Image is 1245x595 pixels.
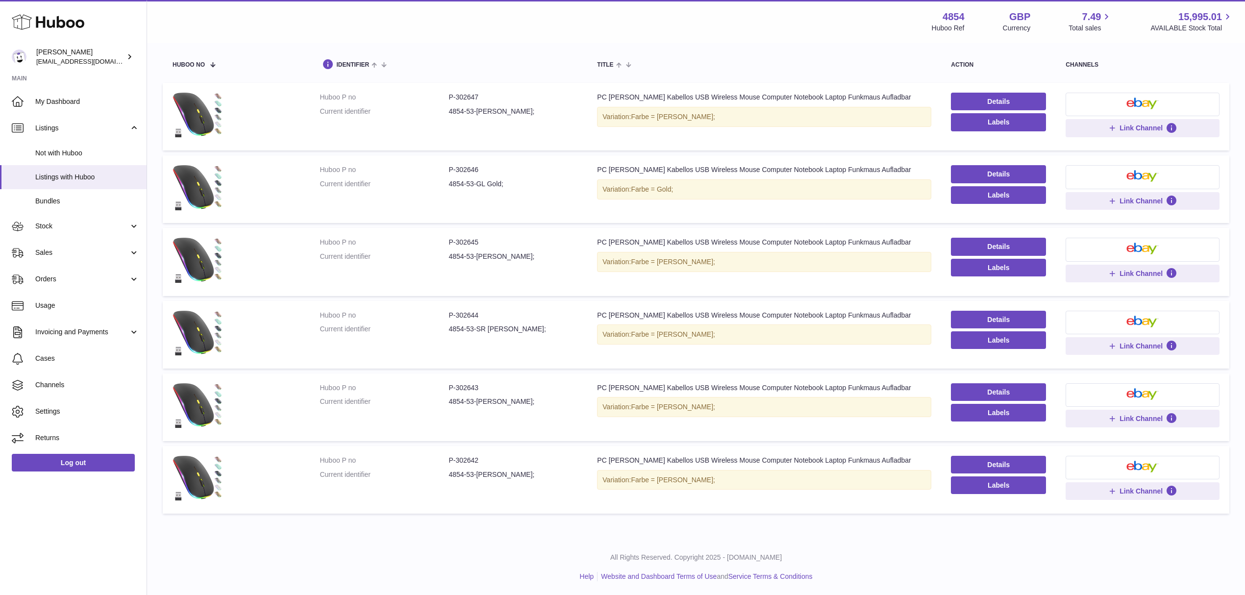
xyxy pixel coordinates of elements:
span: Link Channel [1120,342,1163,350]
a: 7.49 Total sales [1069,10,1112,33]
div: PC [PERSON_NAME] Kabellos USB Wireless Mouse Computer Notebook Laptop Funkmaus Aufladbar [597,165,931,174]
div: Variation: [597,470,931,490]
dt: Current identifier [320,179,448,189]
img: ebay-small.png [1126,461,1159,472]
button: Labels [951,113,1046,131]
a: Website and Dashboard Terms of Use [601,572,717,580]
img: PC Maus Kabellos USB Wireless Mouse Computer Notebook Laptop Funkmaus Aufladbar [173,238,222,283]
span: Settings [35,407,139,416]
dd: P-302645 [448,238,577,247]
img: internalAdmin-4854@internal.huboo.com [12,50,26,64]
dt: Huboo P no [320,456,448,465]
a: Service Terms & Conditions [728,572,813,580]
dd: P-302646 [448,165,577,174]
dd: 4854-53-[PERSON_NAME]; [448,397,577,406]
span: Usage [35,301,139,310]
dt: Huboo P no [320,165,448,174]
button: Labels [951,476,1046,494]
dt: Huboo P no [320,311,448,320]
dt: Huboo P no [320,93,448,102]
span: Returns [35,433,139,443]
img: PC Maus Kabellos USB Wireless Mouse Computer Notebook Laptop Funkmaus Aufladbar [173,311,222,356]
dd: 4854-53-SR [PERSON_NAME]; [448,324,577,334]
a: Details [951,383,1046,401]
p: All Rights Reserved. Copyright 2025 - [DOMAIN_NAME] [155,553,1237,562]
span: Huboo no [173,62,205,68]
span: Farbe = [PERSON_NAME]; [631,258,715,266]
div: Variation: [597,107,931,127]
div: Variation: [597,397,931,417]
div: Huboo Ref [932,24,965,33]
img: ebay-small.png [1126,98,1159,109]
span: Farbe = [PERSON_NAME]; [631,113,715,121]
dd: P-302644 [448,311,577,320]
button: Labels [951,186,1046,204]
div: Currency [1003,24,1031,33]
dd: P-302643 [448,383,577,393]
span: Bundles [35,197,139,206]
span: Channels [35,380,139,390]
button: Link Channel [1066,482,1220,500]
span: Invoicing and Payments [35,327,129,337]
strong: 4854 [943,10,965,24]
span: Orders [35,274,129,284]
dt: Current identifier [320,470,448,479]
button: Link Channel [1066,119,1220,137]
img: ebay-small.png [1126,170,1159,182]
button: Link Channel [1066,410,1220,427]
div: PC [PERSON_NAME] Kabellos USB Wireless Mouse Computer Notebook Laptop Funkmaus Aufladbar [597,311,931,320]
dd: 4854-53-[PERSON_NAME]; [448,470,577,479]
span: 15,995.01 [1178,10,1222,24]
img: ebay-small.png [1126,316,1159,327]
span: Link Channel [1120,487,1163,496]
button: Link Channel [1066,265,1220,282]
div: PC [PERSON_NAME] Kabellos USB Wireless Mouse Computer Notebook Laptop Funkmaus Aufladbar [597,238,931,247]
div: PC [PERSON_NAME] Kabellos USB Wireless Mouse Computer Notebook Laptop Funkmaus Aufladbar [597,456,931,465]
span: Total sales [1069,24,1112,33]
div: PC [PERSON_NAME] Kabellos USB Wireless Mouse Computer Notebook Laptop Funkmaus Aufladbar [597,383,931,393]
strong: GBP [1009,10,1030,24]
a: Details [951,311,1046,328]
img: PC Maus Kabellos USB Wireless Mouse Computer Notebook Laptop Funkmaus Aufladbar [173,383,222,429]
a: Log out [12,454,135,471]
span: Listings with Huboo [35,173,139,182]
span: Link Channel [1120,414,1163,423]
dt: Current identifier [320,252,448,261]
span: AVAILABLE Stock Total [1150,24,1233,33]
dt: Huboo P no [320,238,448,247]
span: Farbe = [PERSON_NAME]; [631,403,715,411]
button: Labels [951,404,1046,421]
img: PC Maus Kabellos USB Wireless Mouse Computer Notebook Laptop Funkmaus Aufladbar [173,93,222,138]
span: identifier [336,62,369,68]
span: Stock [35,222,129,231]
span: Link Channel [1120,197,1163,205]
dd: P-302647 [448,93,577,102]
div: PC [PERSON_NAME] Kabellos USB Wireless Mouse Computer Notebook Laptop Funkmaus Aufladbar [597,93,931,102]
span: Not with Huboo [35,149,139,158]
img: PC Maus Kabellos USB Wireless Mouse Computer Notebook Laptop Funkmaus Aufladbar [173,456,222,501]
li: and [598,572,812,581]
img: ebay-small.png [1126,243,1159,254]
span: Sales [35,248,129,257]
dt: Huboo P no [320,383,448,393]
span: Cases [35,354,139,363]
button: Labels [951,259,1046,276]
span: Farbe = [PERSON_NAME]; [631,476,715,484]
a: Details [951,456,1046,473]
button: Labels [951,331,1046,349]
a: 15,995.01 AVAILABLE Stock Total [1150,10,1233,33]
div: action [951,62,1046,68]
div: Variation: [597,324,931,345]
dt: Current identifier [320,107,448,116]
span: [EMAIL_ADDRESS][DOMAIN_NAME] [36,57,144,65]
button: Link Channel [1066,192,1220,210]
dd: 4854-53-[PERSON_NAME]; [448,107,577,116]
dd: P-302642 [448,456,577,465]
img: PC Maus Kabellos USB Wireless Mouse Computer Notebook Laptop Funkmaus Aufladbar [173,165,222,211]
div: Variation: [597,179,931,199]
span: 7.49 [1082,10,1101,24]
span: Link Channel [1120,124,1163,132]
a: Details [951,93,1046,110]
img: ebay-small.png [1126,388,1159,400]
div: Variation: [597,252,931,272]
